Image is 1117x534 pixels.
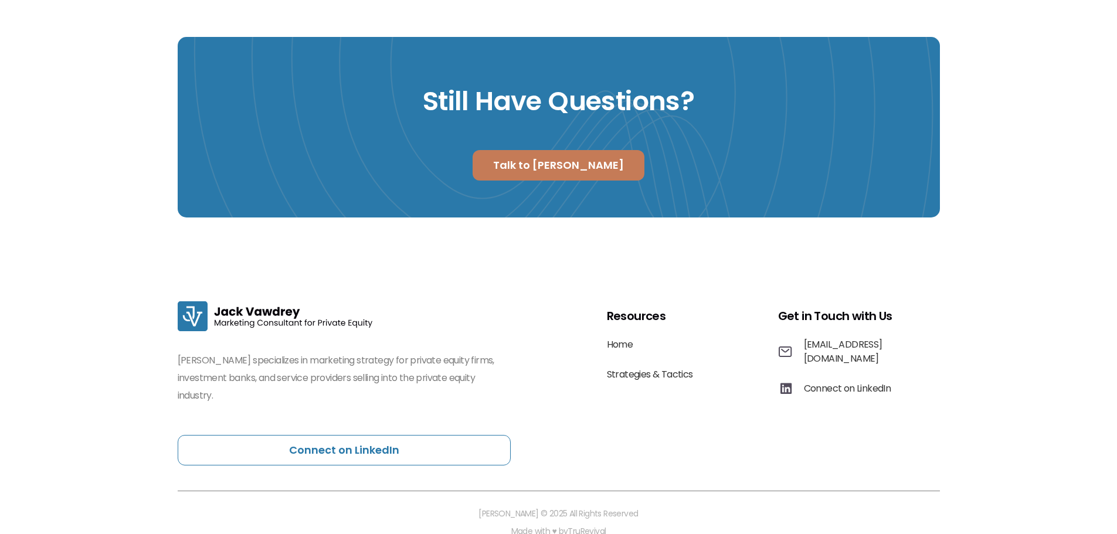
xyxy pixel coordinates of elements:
a: Strategies & Tactics [607,368,693,382]
p: Talk to [PERSON_NAME] [493,161,624,169]
a: [EMAIL_ADDRESS][DOMAIN_NAME] [778,338,940,366]
p: Connect on LinkedIn [289,446,399,454]
h5: Get in Touch with Us [778,307,892,325]
p: [EMAIL_ADDRESS][DOMAIN_NAME] [804,338,940,366]
a: Connect on LinkedIn [178,435,511,465]
p: [PERSON_NAME] specializes in marketing strategy for private equity firms, investment banks, and s... [178,352,511,404]
a: Home [607,338,633,352]
a: Connect on LinkedIn [778,382,891,396]
a: Talk to [PERSON_NAME] [473,150,644,181]
p: Connect on LinkedIn [804,382,891,396]
h5: Resources [607,307,666,325]
h2: Still Have Questions? [423,86,694,117]
p: [PERSON_NAME] © 2025 All Rights Reserved [478,505,638,522]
